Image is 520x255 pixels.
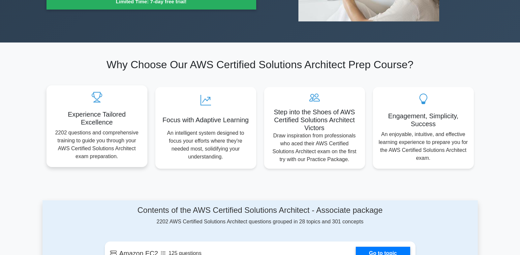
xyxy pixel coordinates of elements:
p: Draw inspiration from professionals who aced their AWS Certified Solutions Architect exam on the ... [269,132,360,163]
h5: Step into the Shoes of AWS Certified Solutions Architect Victors [269,108,360,132]
h4: Contents of the AWS Certified Solutions Architect - Associate package [105,206,415,215]
h5: Focus with Adaptive Learning [161,116,251,124]
h2: Why Choose Our AWS Certified Solutions Architect Prep Course? [46,58,474,71]
p: An enjoyable, intuitive, and effective learning experience to prepare you for the AWS Certified S... [378,130,469,162]
h5: Experience Tailored Excellence [52,110,142,126]
h5: Engagement, Simplicity, Success [378,112,469,128]
p: An intelligent system designed to focus your efforts where they're needed most, solidifying your ... [161,129,251,161]
div: 2202 AWS Certified Solutions Architect questions grouped in 28 topics and 301 concepts [105,206,415,226]
p: 2202 questions and comprehensive training to guide you through your AWS Certified Solutions Archi... [52,129,142,160]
